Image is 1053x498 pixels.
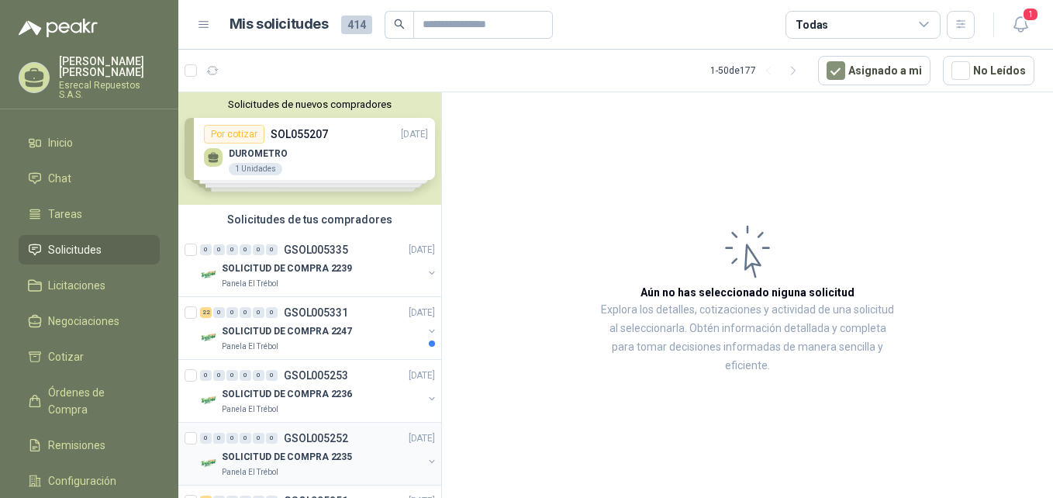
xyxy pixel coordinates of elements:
[19,235,160,265] a: Solicitudes
[200,303,438,353] a: 22 0 0 0 0 0 GSOL005331[DATE] Company LogoSOLICITUD DE COMPRA 2247Panela El Trébol
[226,433,238,444] div: 0
[213,244,225,255] div: 0
[597,301,898,375] p: Explora los detalles, cotizaciones y actividad de una solicitud al seleccionarla. Obtén informaci...
[48,384,145,418] span: Órdenes de Compra
[48,313,119,330] span: Negociaciones
[226,370,238,381] div: 0
[222,261,352,276] p: SOLICITUD DE COMPRA 2239
[240,433,251,444] div: 0
[48,472,116,489] span: Configuración
[48,134,73,151] span: Inicio
[19,378,160,424] a: Órdenes de Compra
[409,431,435,446] p: [DATE]
[226,244,238,255] div: 0
[200,265,219,284] img: Company Logo
[200,391,219,410] img: Company Logo
[19,199,160,229] a: Tareas
[266,433,278,444] div: 0
[266,307,278,318] div: 0
[59,81,160,99] p: Esrecal Repuestos S.A.S.
[19,19,98,37] img: Logo peakr
[409,368,435,383] p: [DATE]
[284,370,348,381] p: GSOL005253
[253,370,264,381] div: 0
[284,244,348,255] p: GSOL005335
[266,244,278,255] div: 0
[19,164,160,193] a: Chat
[266,370,278,381] div: 0
[200,433,212,444] div: 0
[253,433,264,444] div: 0
[48,277,105,294] span: Licitaciones
[48,348,84,365] span: Cotizar
[19,466,160,496] a: Configuración
[943,56,1034,85] button: No Leídos
[200,454,219,472] img: Company Logo
[200,307,212,318] div: 22
[19,271,160,300] a: Licitaciones
[213,370,225,381] div: 0
[284,307,348,318] p: GSOL005331
[222,341,278,353] p: Panela El Trébol
[178,205,441,234] div: Solicitudes de tus compradores
[240,307,251,318] div: 0
[19,306,160,336] a: Negociaciones
[222,278,278,290] p: Panela El Trébol
[222,450,352,465] p: SOLICITUD DE COMPRA 2235
[200,328,219,347] img: Company Logo
[640,284,854,301] h3: Aún no has seleccionado niguna solicitud
[240,244,251,255] div: 0
[19,431,160,460] a: Remisiones
[185,99,435,110] button: Solicitudes de nuevos compradores
[341,16,372,34] span: 414
[222,466,278,479] p: Panela El Trébol
[200,429,438,479] a: 0 0 0 0 0 0 GSOL005252[DATE] Company LogoSOLICITUD DE COMPRA 2235Panela El Trébol
[222,403,278,416] p: Panela El Trébol
[222,387,352,402] p: SOLICITUD DE COMPRA 2236
[48,241,102,258] span: Solicitudes
[409,243,435,258] p: [DATE]
[48,206,82,223] span: Tareas
[213,307,225,318] div: 0
[222,324,352,339] p: SOLICITUD DE COMPRA 2247
[19,128,160,157] a: Inicio
[284,433,348,444] p: GSOL005252
[1006,11,1034,39] button: 1
[240,370,251,381] div: 0
[48,437,105,454] span: Remisiones
[409,306,435,320] p: [DATE]
[48,170,71,187] span: Chat
[19,342,160,372] a: Cotizar
[200,240,438,290] a: 0 0 0 0 0 0 GSOL005335[DATE] Company LogoSOLICITUD DE COMPRA 2239Panela El Trébol
[200,244,212,255] div: 0
[59,56,160,78] p: [PERSON_NAME] [PERSON_NAME]
[818,56,930,85] button: Asignado a mi
[253,307,264,318] div: 0
[253,244,264,255] div: 0
[1022,7,1039,22] span: 1
[796,16,828,33] div: Todas
[230,13,329,36] h1: Mis solicitudes
[710,58,806,83] div: 1 - 50 de 177
[213,433,225,444] div: 0
[178,92,441,205] div: Solicitudes de nuevos compradoresPor cotizarSOL055207[DATE] DUROMETRO1 UnidadesPor cotizarSOL0550...
[394,19,405,29] span: search
[200,366,438,416] a: 0 0 0 0 0 0 GSOL005253[DATE] Company LogoSOLICITUD DE COMPRA 2236Panela El Trébol
[226,307,238,318] div: 0
[200,370,212,381] div: 0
